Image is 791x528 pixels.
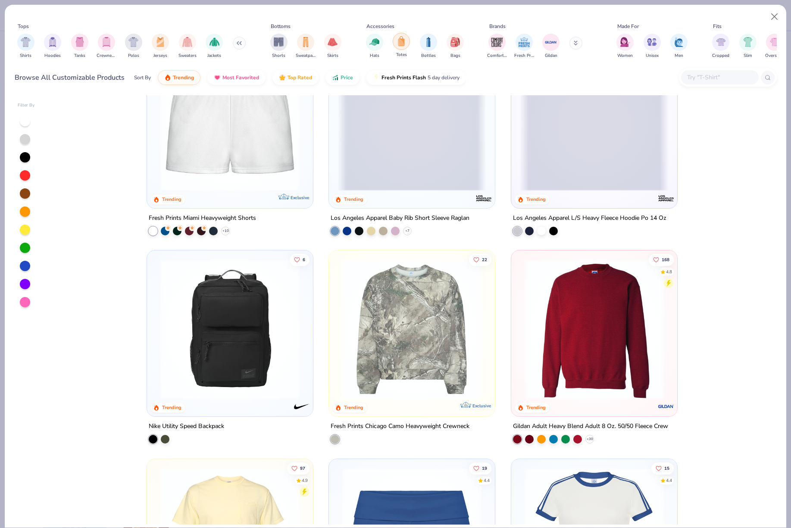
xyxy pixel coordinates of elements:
[366,34,383,59] button: filter button
[74,53,85,59] span: Tanks
[421,53,436,59] span: Bottles
[128,53,139,59] span: Polos
[405,228,410,233] span: + 7
[327,53,338,59] span: Skirts
[542,34,560,59] div: filter for Gildan
[743,37,753,47] img: Slim Image
[670,34,688,59] button: filter button
[296,34,316,59] button: filter button
[75,37,84,47] img: Tanks Image
[71,34,88,59] button: filter button
[397,36,406,46] img: Totes Image
[288,74,312,81] span: Top Rated
[489,22,506,30] div: Brands
[279,74,286,81] img: TopRated.gif
[620,37,630,47] img: Women Image
[222,74,259,81] span: Most Favorited
[302,477,308,484] div: 4.9
[712,34,729,59] button: filter button
[450,53,460,59] span: Bags
[424,37,433,47] img: Bottles Image
[178,53,197,59] span: Sweaters
[331,212,469,223] div: Los Angeles Apparel Baby Rib Short Sleeve Raglan
[469,253,491,266] button: Like
[301,37,310,47] img: Sweatpants Image
[662,257,669,262] span: 168
[178,34,197,59] div: filter for Sweaters
[182,37,192,47] img: Sweaters Image
[300,466,305,470] span: 97
[296,34,316,59] div: filter for Sweatpants
[657,397,674,415] img: Gildan logo
[44,53,61,59] span: Hoodies
[766,9,783,25] button: Close
[513,212,666,223] div: Los Angeles Apparel L/S Heavy Fleece Hoodie Po 14 Oz
[173,74,194,81] span: Trending
[272,53,285,59] span: Shorts
[712,34,729,59] div: filter for Cropped
[128,37,138,47] img: Polos Image
[472,403,491,408] span: Exclusive
[156,259,304,399] img: 40887cfb-d8e3-47e6-91d9-601d6ca00187
[396,52,407,58] span: Totes
[765,34,785,59] button: filter button
[513,421,668,431] div: Gildan Adult Heavy Blend Adult 8 Oz. 50/50 Fleece Crew
[670,34,688,59] div: filter for Men
[20,53,31,59] span: Shirts
[644,34,661,59] button: filter button
[209,37,219,47] img: Jackets Image
[125,34,142,59] button: filter button
[97,34,116,59] button: filter button
[586,436,593,441] span: + 30
[765,34,785,59] div: filter for Oversized
[649,253,674,266] button: Like
[646,53,659,59] span: Unisex
[21,37,31,47] img: Shirts Image
[125,34,142,59] div: filter for Polos
[366,22,394,30] div: Accessories
[744,53,752,59] span: Slim
[164,74,171,81] img: trending.gif
[545,53,557,59] span: Gildan
[207,70,266,85] button: Most Favorited
[156,37,165,47] img: Jerseys Image
[686,72,753,82] input: Try "T-Shirt"
[324,34,341,59] button: filter button
[152,34,169,59] div: filter for Jerseys
[514,34,534,59] div: filter for Fresh Prints
[666,477,672,484] div: 4.4
[514,53,534,59] span: Fresh Prints
[178,34,197,59] button: filter button
[17,34,34,59] div: filter for Shirts
[303,257,305,262] span: 6
[18,102,35,109] div: Filter By
[325,70,360,85] button: Price
[542,34,560,59] button: filter button
[739,34,757,59] div: filter for Slim
[491,36,503,49] img: Comfort Colors Image
[338,259,486,399] img: d9105e28-ed75-4fdd-addc-8b592ef863ea
[44,34,61,59] button: filter button
[664,466,669,470] span: 15
[341,74,353,81] span: Price
[270,34,288,59] div: filter for Shorts
[272,70,319,85] button: Top Rated
[666,269,672,275] div: 4.8
[617,53,633,59] span: Women
[475,189,492,206] img: Los Angeles Apparel logo
[644,34,661,59] div: filter for Unisex
[153,53,167,59] span: Jerseys
[156,50,304,191] img: af8dff09-eddf-408b-b5dc-51145765dcf2
[520,259,669,399] img: c7b025ed-4e20-46ac-9c52-55bc1f9f47df
[514,34,534,59] button: filter button
[487,53,507,59] span: Comfort Colors
[206,34,223,59] button: filter button
[482,466,487,470] span: 19
[469,462,491,474] button: Like
[447,34,464,59] div: filter for Bags
[293,397,310,415] img: Nike logo
[381,74,426,81] span: Fresh Prints Flash
[102,37,111,47] img: Crewnecks Image
[270,34,288,59] button: filter button
[15,72,125,83] div: Browse All Customizable Products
